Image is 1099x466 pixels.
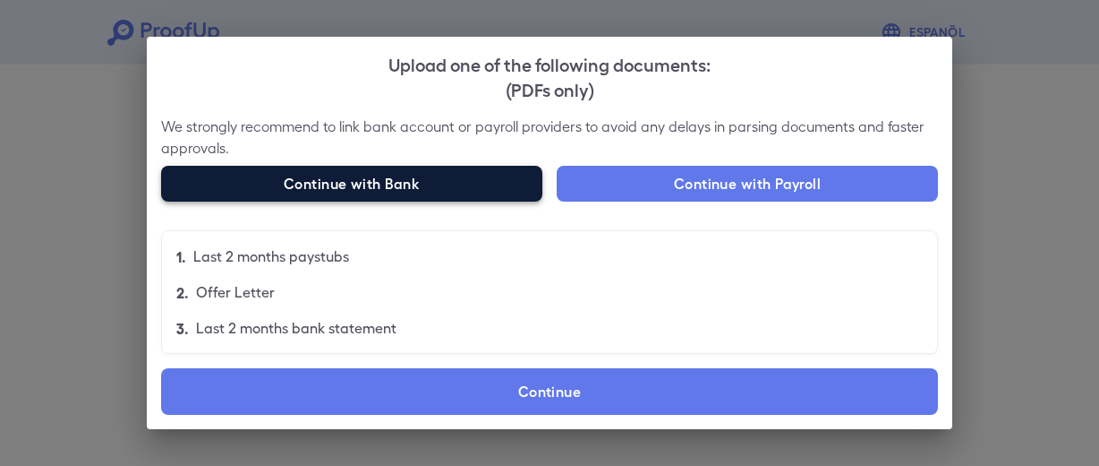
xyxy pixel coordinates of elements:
p: 1. [176,246,186,267]
div: (PDFs only) [161,76,938,101]
p: Last 2 months bank statement [196,317,396,339]
p: 3. [176,317,189,339]
h2: Upload one of the following documents: [147,37,952,116]
button: Continue with Payroll [557,166,938,202]
button: Continue with Bank [161,166,542,202]
label: Continue [161,368,938,415]
p: 2. [176,281,189,303]
p: We strongly recommend to link bank account or payroll providers to avoid any delays in parsing do... [161,116,938,159]
p: Last 2 months paystubs [193,246,349,267]
p: Offer Letter [196,281,275,303]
